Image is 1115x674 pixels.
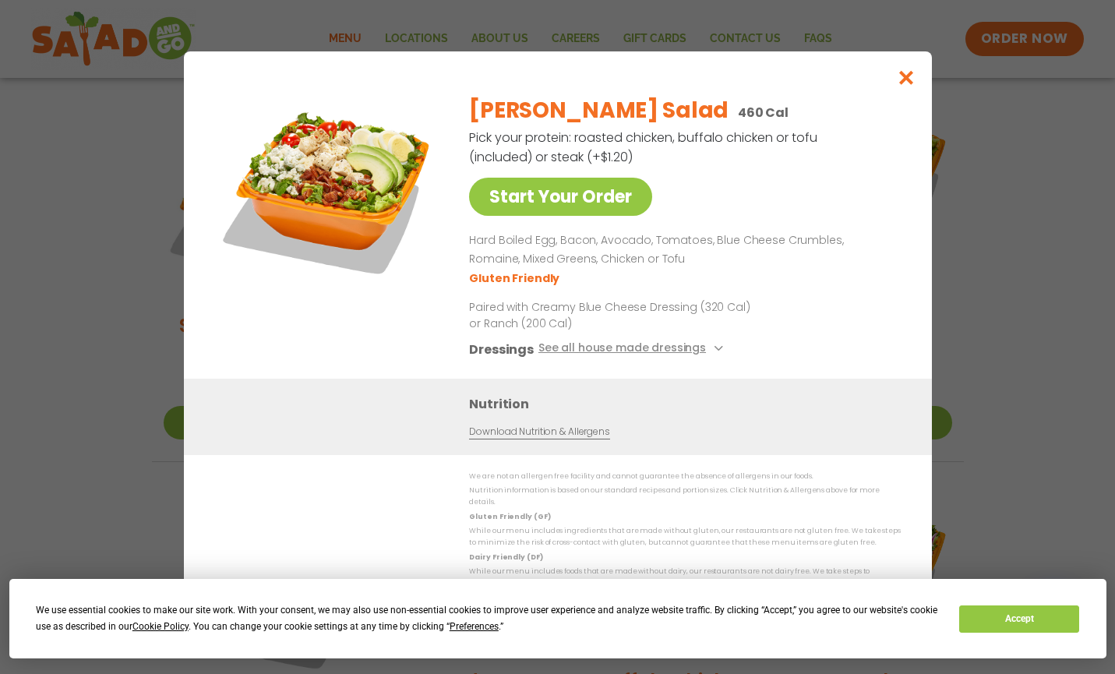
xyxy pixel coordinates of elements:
h3: Dressings [469,339,534,358]
a: Download Nutrition & Allergens [469,424,609,439]
button: See all house made dressings [538,339,727,358]
strong: Dairy Friendly (DF) [469,552,542,561]
p: While our menu includes foods that are made without dairy, our restaurants are not dairy free. We... [469,566,901,590]
h2: [PERSON_NAME] Salad [469,94,729,127]
p: Hard Boiled Egg, Bacon, Avocado, Tomatoes, Blue Cheese Crumbles, Romaine, Mixed Greens, Chicken o... [469,231,894,269]
div: Cookie Consent Prompt [9,579,1106,658]
li: Gluten Friendly [469,270,562,286]
button: Close modal [880,51,931,104]
span: Preferences [450,621,499,632]
img: Featured product photo for Cobb Salad [219,83,437,301]
a: Start Your Order [469,178,652,216]
p: 460 Cal [738,103,789,122]
strong: Gluten Friendly (GF) [469,511,550,520]
div: We use essential cookies to make our site work. With your consent, we may also use non-essential ... [36,602,940,635]
p: Pick your protein: roasted chicken, buffalo chicken or tofu (included) or steak (+$1.20) [469,128,820,167]
p: Nutrition information is based on our standard recipes and portion sizes. Click Nutrition & Aller... [469,485,901,509]
p: While our menu includes ingredients that are made without gluten, our restaurants are not gluten ... [469,525,901,549]
span: Cookie Policy [132,621,189,632]
button: Accept [959,605,1079,633]
p: We are not an allergen free facility and cannot guarantee the absence of allergens in our foods. [469,471,901,482]
p: Paired with Creamy Blue Cheese Dressing (320 Cal) or Ranch (200 Cal) [469,298,757,331]
h3: Nutrition [469,393,909,413]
